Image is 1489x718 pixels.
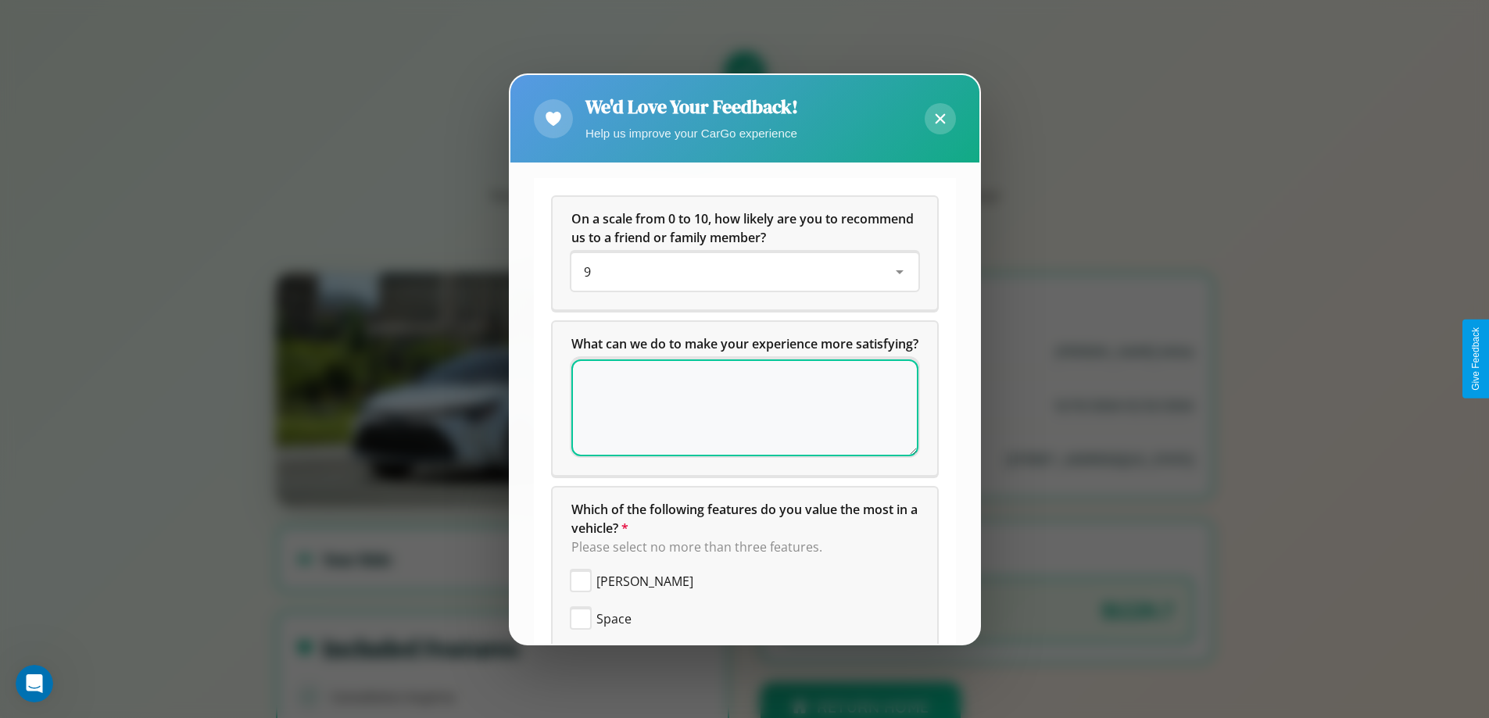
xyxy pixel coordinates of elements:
[571,209,918,247] h5: On a scale from 0 to 10, how likely are you to recommend us to a friend or family member?
[571,335,918,352] span: What can we do to make your experience more satisfying?
[16,665,53,702] iframe: Intercom live chat
[1470,327,1481,391] div: Give Feedback
[571,501,921,537] span: Which of the following features do you value the most in a vehicle?
[585,123,798,144] p: Help us improve your CarGo experience
[571,538,822,555] span: Please select no more than three features.
[571,210,917,246] span: On a scale from 0 to 10, how likely are you to recommend us to a friend or family member?
[584,263,591,280] span: 9
[585,94,798,120] h2: We'd Love Your Feedback!
[596,609,632,628] span: Space
[571,253,918,291] div: On a scale from 0 to 10, how likely are you to recommend us to a friend or family member?
[596,572,693,591] span: [PERSON_NAME]
[553,197,937,309] div: On a scale from 0 to 10, how likely are you to recommend us to a friend or family member?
